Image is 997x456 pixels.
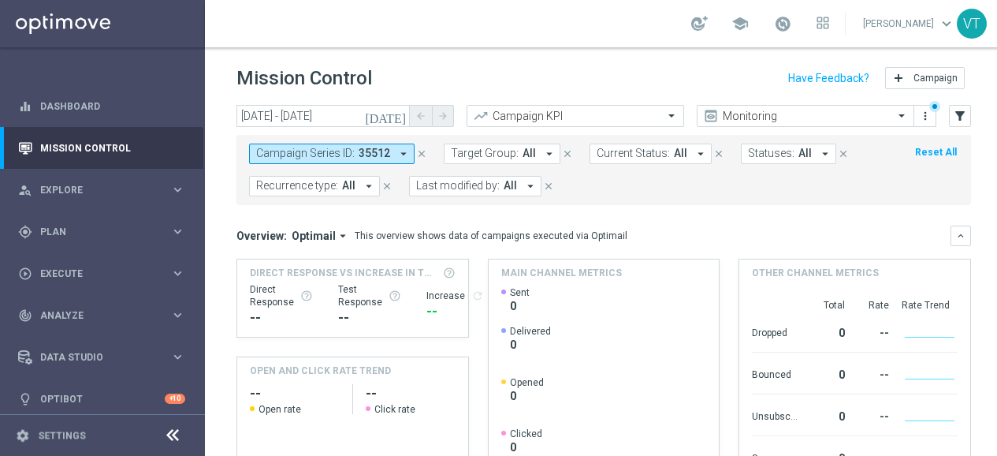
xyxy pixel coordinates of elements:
span: 0 [510,440,542,454]
div: Increase [426,290,484,302]
button: Mission Control [17,142,186,155]
span: Execute [40,269,170,278]
div: Data Studio keyboard_arrow_right [17,351,186,364]
button: close [560,145,575,163]
span: All [674,147,687,160]
button: arrow_forward [432,105,454,127]
i: arrow_drop_down [523,179,538,193]
button: arrow_back [410,105,432,127]
i: close [562,148,573,159]
span: school [731,15,749,32]
i: equalizer [18,99,32,114]
i: keyboard_arrow_right [170,349,185,364]
button: more_vert [917,107,933,125]
div: Test Response [338,283,401,308]
input: Have Feedback? [788,73,869,84]
i: close [838,148,849,159]
i: person_search [18,183,32,197]
span: Explore [40,185,170,195]
button: Last modified by: All arrow_drop_down [409,176,541,196]
div: Unsubscribed [752,402,798,428]
span: 0 [510,299,530,313]
i: keyboard_arrow_right [170,308,185,323]
div: play_circle_outline Execute keyboard_arrow_right [17,267,186,280]
span: Direct Response VS Increase In Total Deposit Amount [250,266,438,280]
span: 35512 [359,147,390,160]
span: Recurrence type: [256,179,338,192]
i: arrow_forward [437,110,448,121]
div: Total [804,299,845,312]
button: keyboard_arrow_down [950,226,971,246]
div: Data Studio [18,350,170,364]
i: track_changes [18,308,32,323]
i: keyboard_arrow_down [955,230,966,241]
div: There are unsaved changes [929,101,940,112]
div: 0 [804,402,845,428]
h2: -- [250,384,340,403]
span: Current Status: [597,147,670,160]
span: 0 [510,338,551,352]
button: track_changes Analyze keyboard_arrow_right [17,309,186,322]
button: Reset All [913,144,958,161]
span: Target Group: [451,147,519,160]
div: -- [851,319,889,344]
div: -- [250,308,313,327]
button: lightbulb Optibot +10 [17,393,186,406]
i: close [543,181,554,192]
i: close [381,181,392,192]
span: Delivered [510,325,551,338]
i: arrow_drop_down [818,147,832,161]
button: close [415,145,429,163]
span: 0 [510,389,544,403]
i: preview [703,108,719,124]
span: Campaign Series ID: [256,147,355,160]
div: +10 [165,394,185,404]
div: -- [426,302,484,321]
div: Bounced [752,361,798,386]
div: Mission Control [18,127,185,169]
div: This overview shows data of campaigns executed via Optimail [355,229,627,243]
button: equalizer Dashboard [17,100,186,113]
span: All [504,179,517,192]
a: Dashboard [40,85,185,127]
a: Optibot [40,378,165,420]
i: lightbulb [18,392,32,406]
span: Clicked [510,428,542,440]
button: filter_alt [949,105,971,127]
button: person_search Explore keyboard_arrow_right [17,184,186,196]
i: settings [16,428,30,443]
span: Last modified by: [416,179,500,192]
button: gps_fixed Plan keyboard_arrow_right [17,226,186,238]
div: Explore [18,183,170,197]
div: Optibot [18,378,185,420]
i: arrow_back [415,110,426,121]
h1: Mission Control [236,67,372,90]
span: Opened [510,376,544,389]
div: Rate Trend [902,299,958,312]
i: arrow_drop_down [336,229,350,243]
i: keyboard_arrow_right [170,182,185,197]
span: Data Studio [40,353,170,362]
i: keyboard_arrow_right [170,266,185,281]
button: Campaign Series ID: 35512 arrow_drop_down [249,144,415,164]
i: [DATE] [365,109,407,123]
i: arrow_drop_down [542,147,556,161]
ng-select: Monitoring [697,105,914,127]
span: Open rate [259,403,301,416]
i: close [713,148,724,159]
span: All [798,147,812,160]
input: Select date range [236,105,410,127]
a: Settings [38,431,86,440]
h2: -- [366,384,456,403]
i: add [892,72,905,84]
div: Dashboard [18,85,185,127]
span: All [523,147,536,160]
i: filter_alt [953,109,967,123]
button: close [380,178,394,195]
div: VT [957,9,987,39]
